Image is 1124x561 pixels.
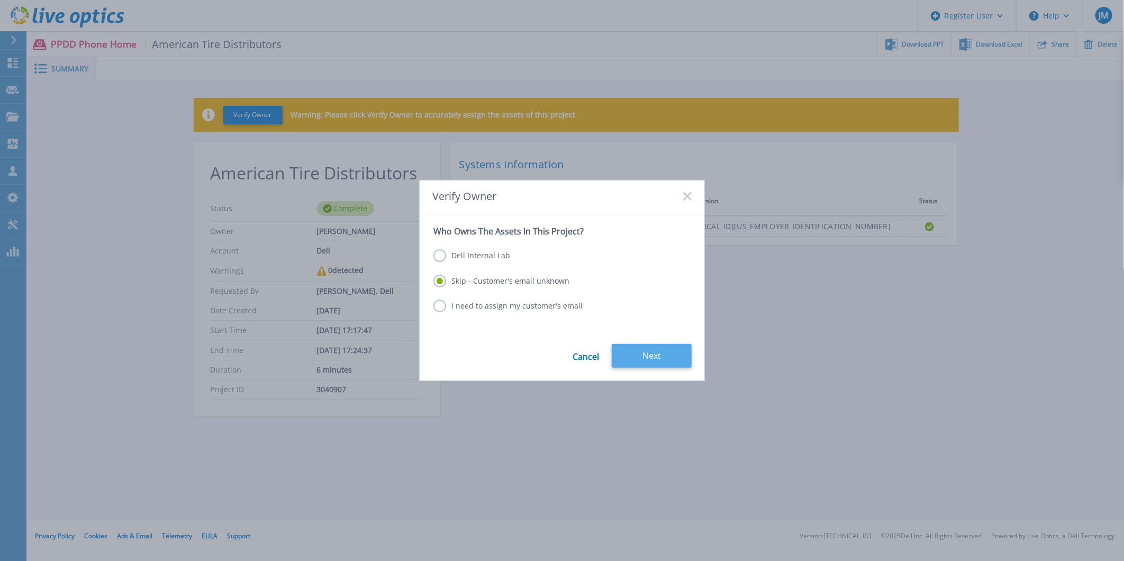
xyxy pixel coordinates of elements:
[573,344,599,368] a: Cancel
[433,275,569,287] label: Skip - Customer's email unknown
[433,226,691,237] p: Who Owns The Assets In This Project?
[612,344,692,368] button: Next
[432,190,496,202] span: Verify Owner
[433,300,583,312] label: I need to assign my customer's email
[433,249,510,262] label: Dell Internal Lab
